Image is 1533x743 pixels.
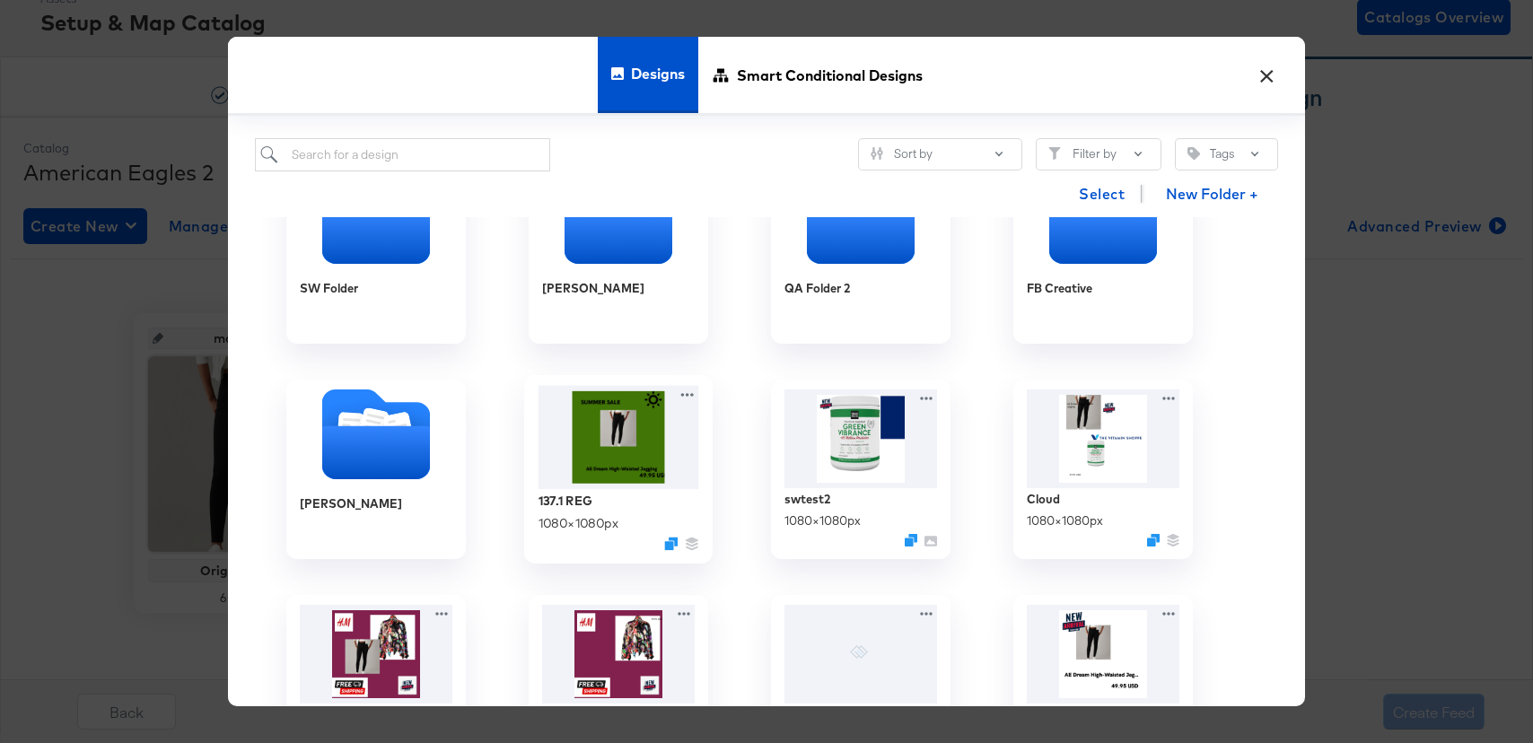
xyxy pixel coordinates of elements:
img: hBmKT5ibsxR6za8SupyRRw.jpg [784,389,937,488]
img: XVNMe5Vp67YKEoQu8qMzOw.jpg [542,605,695,704]
svg: Sliders [871,147,883,160]
button: TagTags [1175,138,1278,170]
input: Search for a design [255,138,550,171]
img: IE6iPVLE8ZV0Phv3m3TUUw.jpg [1027,605,1179,704]
div: Cloud1080×1080pxDuplicate [1013,380,1193,559]
div: SW Folder [300,280,358,297]
div: Copy - Test_136_2 [300,706,399,723]
div: Cloud [1027,491,1060,508]
div: 135.0 test [1027,706,1082,723]
button: SlidersSort by [858,138,1022,170]
img: UwkFC3egrvWpVsm1srBsBQ.jpg [300,605,452,704]
img: iuxE8HGdb2INyBRKkkhg2Q.jpg [539,385,699,488]
div: 1080 × 1080 px [784,512,861,529]
div: swtest2 [784,491,830,508]
div: [PERSON_NAME] [286,380,466,559]
button: Select [1072,176,1132,212]
svg: Folder [1013,174,1193,264]
svg: Folder [286,389,466,479]
svg: Folder [771,174,950,264]
span: Designs [631,34,685,113]
svg: Folder [286,174,466,264]
div: QA Folder 2 [784,280,850,297]
svg: Duplicate [664,537,678,550]
div: 1080 × 1080 px [1027,512,1103,529]
svg: Filter [1048,147,1061,160]
span: Smart Conditional Designs [737,36,923,115]
div: QA Folder 2 [771,164,950,344]
svg: Tag [1187,147,1200,160]
svg: Folder [529,174,708,264]
button: × [1250,55,1283,87]
img: Xw-7JgGvBAUhBcTV7QcTFA.jpg [1027,389,1179,488]
button: FilterFilter by [1036,138,1161,170]
div: Test136.0 [784,706,838,723]
div: 1080 × 1080 px [539,514,618,531]
div: FB Creative [1027,280,1092,297]
div: [PERSON_NAME] [542,280,644,297]
div: SW Folder [286,164,466,344]
span: Select [1079,181,1125,206]
button: New Folder + [1151,179,1274,213]
svg: Duplicate [1147,534,1160,546]
div: [PERSON_NAME] [300,495,402,512]
div: Test_136_2 [542,706,601,723]
div: 137.1 REG1080×1080pxDuplicate [524,375,713,564]
svg: Duplicate [905,534,917,546]
div: 137.1 REG [539,492,592,509]
div: [PERSON_NAME] [529,164,708,344]
div: swtest21080×1080pxDuplicate [771,380,950,559]
div: FB Creative [1013,164,1193,344]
